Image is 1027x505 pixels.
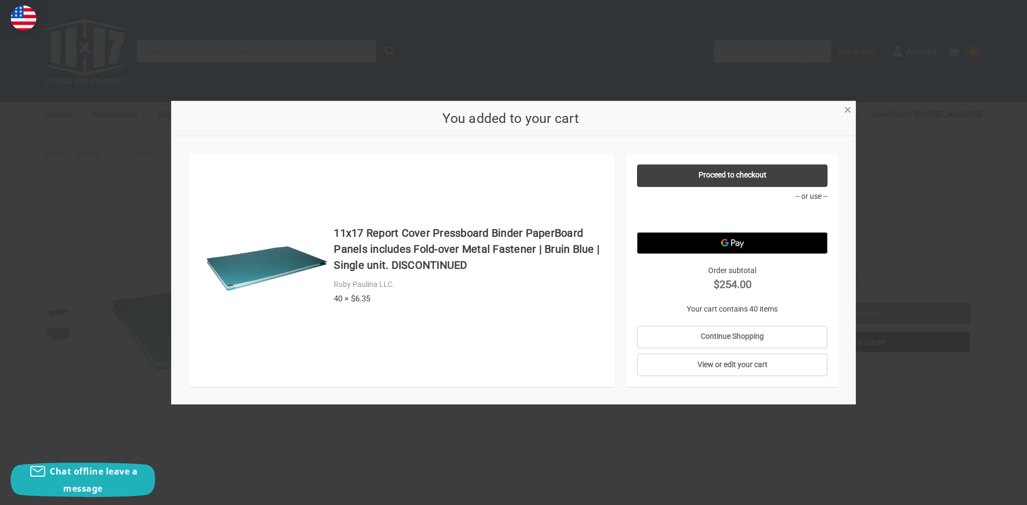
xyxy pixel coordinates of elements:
a: View or edit your cart [637,354,828,376]
span: Chat offline leave a message [50,465,137,494]
button: Google Pay [637,232,828,253]
img: 11x17 Report Cover Pressboard Binder PaperBoard Panels includes Fold-over Metal Fastener | Bruin ... [205,208,328,332]
a: Proceed to checkout [637,164,828,187]
h4: 11x17 Report Cover Pressboard Binder PaperBoard Panels includes Fold-over Metal Fastener | Bruin ... [334,225,603,273]
iframe: PayPal-paypal [637,205,828,227]
p: Your cart contains 40 items [637,303,828,314]
div: Ruby Paulina LLC. [334,279,603,290]
div: Order subtotal [637,265,828,292]
button: Chat offline leave a message [11,463,155,497]
span: × [844,102,851,118]
h2: You added to your cart [188,108,833,128]
img: duty and tax information for United States [11,5,36,31]
div: 40 × $6.35 [334,292,603,305]
a: Close [842,103,853,114]
p: -- or use -- [637,190,828,201]
strong: $254.00 [637,276,828,292]
a: Continue Shopping [637,325,828,348]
